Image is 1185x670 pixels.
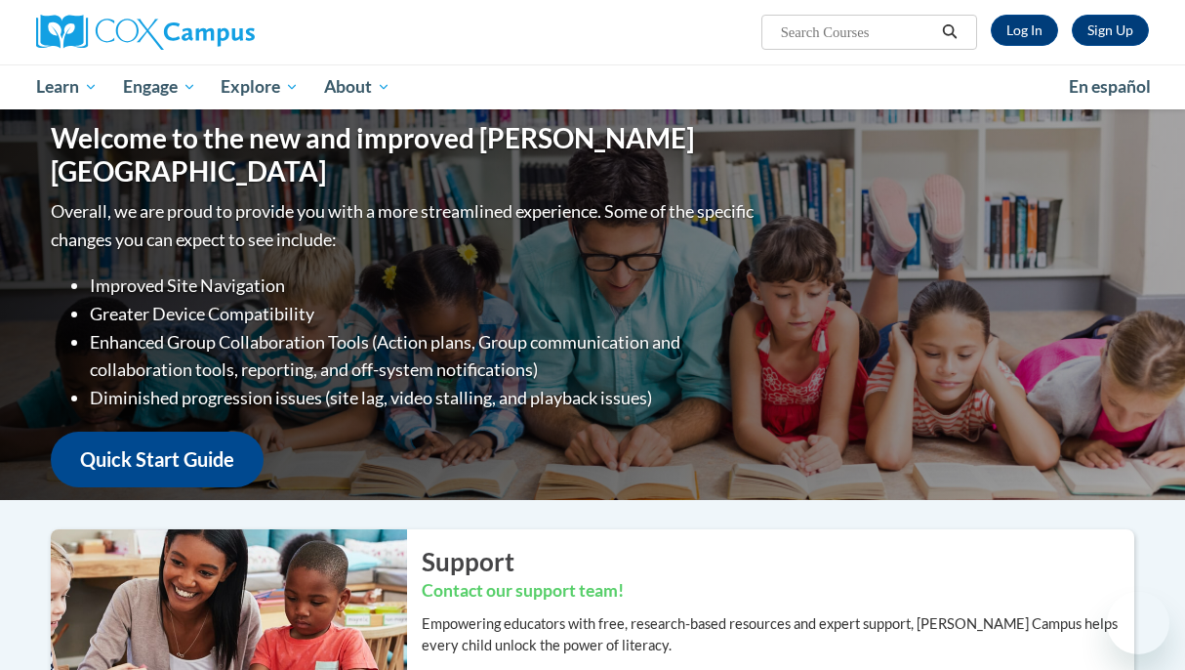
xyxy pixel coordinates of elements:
[422,613,1134,656] p: Empowering educators with free, research-based resources and expert support, [PERSON_NAME] Campus...
[110,64,209,109] a: Engage
[779,21,935,44] input: Search Courses
[51,197,758,254] p: Overall, we are proud to provide you with a more streamlined experience. Some of the specific cha...
[1069,76,1151,97] span: En español
[51,432,264,487] a: Quick Start Guide
[90,272,758,300] li: Improved Site Navigation
[422,579,1134,604] h3: Contact our support team!
[935,21,964,44] button: Search
[90,300,758,328] li: Greater Device Compatibility
[1072,15,1149,46] a: Register
[1056,66,1164,107] a: En español
[23,64,110,109] a: Learn
[36,15,255,50] img: Cox Campus
[36,75,98,99] span: Learn
[21,64,1164,109] div: Main menu
[36,15,388,50] a: Cox Campus
[311,64,403,109] a: About
[422,544,1134,579] h2: Support
[1107,592,1169,654] iframe: Button to launch messaging window
[90,384,758,412] li: Diminished progression issues (site lag, video stalling, and playback issues)
[991,15,1058,46] a: Log In
[90,328,758,385] li: Enhanced Group Collaboration Tools (Action plans, Group communication and collaboration tools, re...
[221,75,299,99] span: Explore
[123,75,196,99] span: Engage
[51,122,758,188] h1: Welcome to the new and improved [PERSON_NAME][GEOGRAPHIC_DATA]
[324,75,390,99] span: About
[208,64,311,109] a: Explore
